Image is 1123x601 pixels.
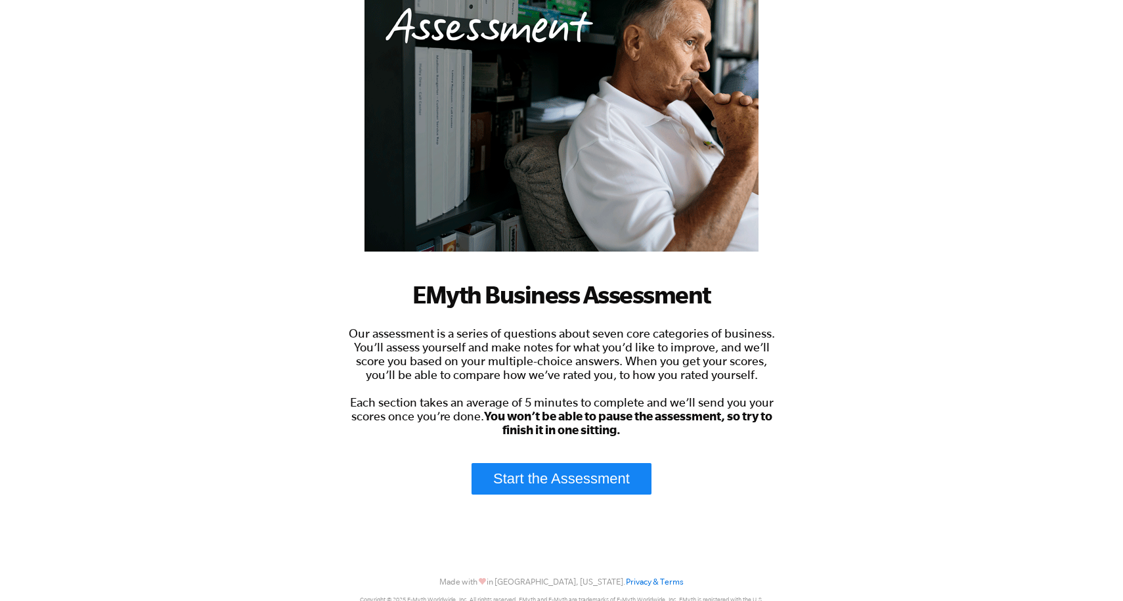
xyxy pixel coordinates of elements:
[349,326,775,437] span: Our assessment is a series of questions about seven core categories of business. You’ll assess yo...
[484,409,772,436] strong: You won’t be able to pause the assessment, so try to finish it in one sitting.
[1057,538,1123,601] iframe: Chat Widget
[626,577,684,587] a: Privacy & Terms
[472,463,651,495] a: Start the Assessment
[345,280,778,309] h1: EMyth Business Assessment
[358,575,765,589] p: Made with in [GEOGRAPHIC_DATA], [US_STATE].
